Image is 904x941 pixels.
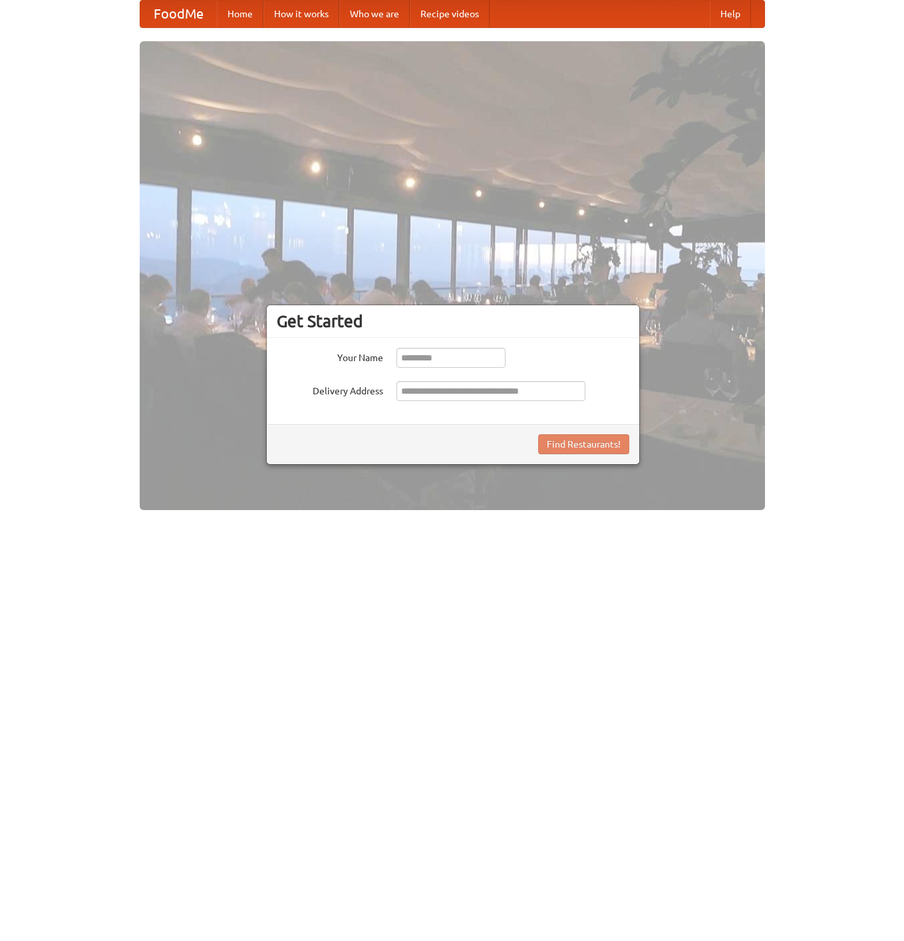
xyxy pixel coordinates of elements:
[277,381,383,398] label: Delivery Address
[538,434,629,454] button: Find Restaurants!
[410,1,490,27] a: Recipe videos
[217,1,263,27] a: Home
[263,1,339,27] a: How it works
[140,1,217,27] a: FoodMe
[710,1,751,27] a: Help
[277,348,383,364] label: Your Name
[277,311,629,331] h3: Get Started
[339,1,410,27] a: Who we are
